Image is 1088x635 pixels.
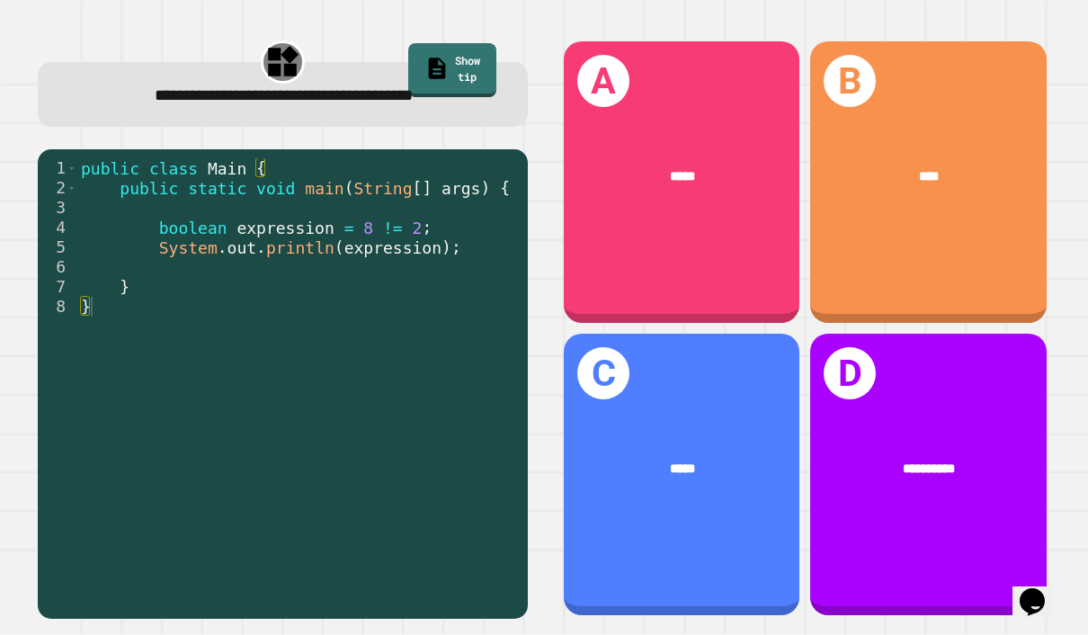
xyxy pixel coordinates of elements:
[67,178,76,198] span: Toggle code folding, rows 2 through 7
[38,237,77,257] div: 5
[38,178,77,198] div: 2
[67,158,76,178] span: Toggle code folding, rows 1 through 8
[38,297,77,317] div: 8
[38,198,77,218] div: 3
[38,158,77,178] div: 1
[824,347,876,399] h1: D
[824,55,876,107] h1: B
[38,277,77,297] div: 7
[408,43,496,97] a: Show tip
[1012,563,1070,617] iframe: chat widget
[38,257,77,277] div: 6
[38,218,77,237] div: 4
[577,347,629,399] h1: C
[577,55,629,107] h1: A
